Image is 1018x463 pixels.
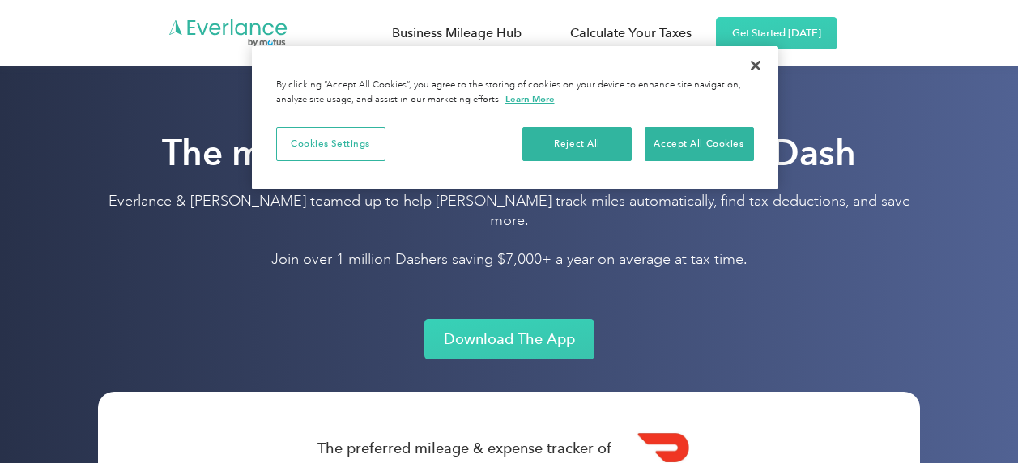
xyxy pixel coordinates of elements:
[98,130,920,176] h1: The mileage & expense app for DoorDash
[716,17,837,49] a: Get Started [DATE]
[376,19,538,48] a: Business Mileage Hub
[168,18,289,49] img: Everlance logo
[522,127,632,161] button: Reject All
[738,48,773,83] button: Close
[98,191,920,269] p: Everlance & [PERSON_NAME] teamed up to help [PERSON_NAME] track miles automatically, find tax ded...
[554,19,708,48] a: Calculate Your Taxes
[276,79,754,107] div: By clicking “Accept All Cookies”, you agree to the storing of cookies on your device to enhance s...
[276,127,385,161] button: Cookies Settings
[505,93,555,104] a: More information about your privacy, opens in a new tab
[252,46,778,189] div: Cookie banner
[252,46,778,189] div: Privacy
[317,437,628,459] div: The preferred mileage & expense tracker of
[424,319,594,359] a: Download The App
[645,127,754,161] button: Accept All Cookies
